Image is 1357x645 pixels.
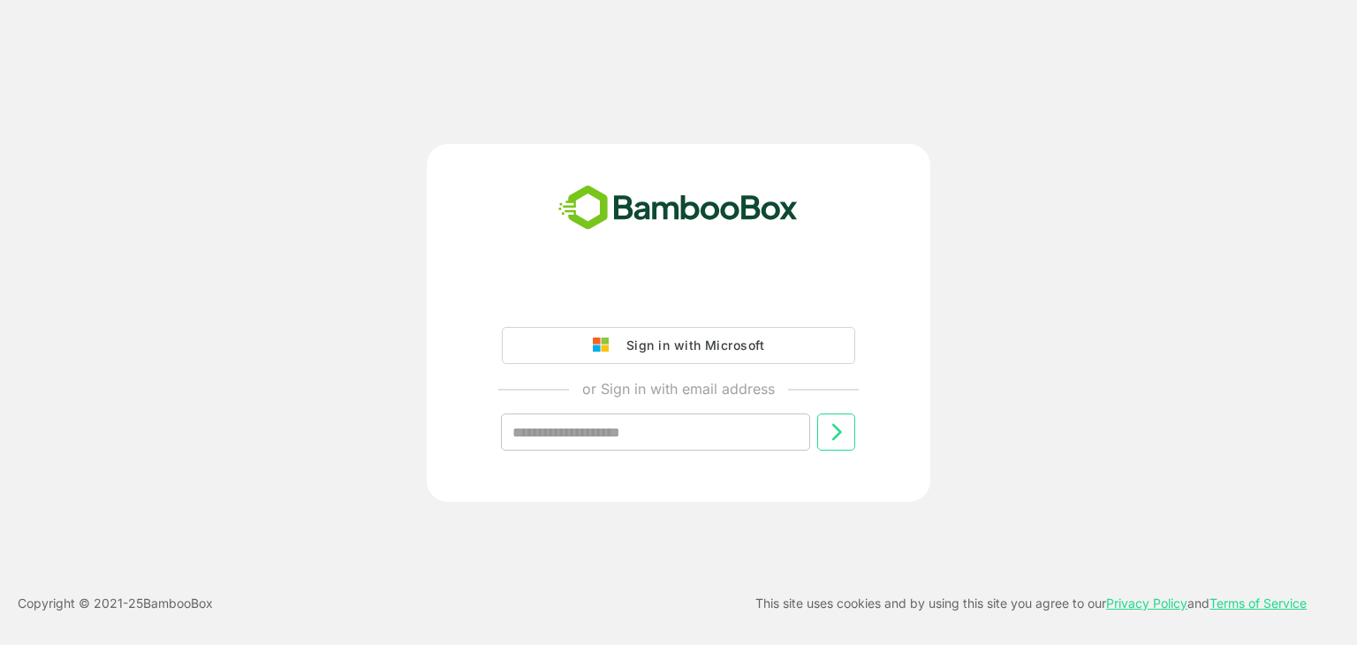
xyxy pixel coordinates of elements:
[1106,596,1187,611] a: Privacy Policy
[493,277,864,316] iframe: Sign in with Google Button
[502,327,855,364] button: Sign in with Microsoft
[593,338,618,353] img: google
[755,593,1307,614] p: This site uses cookies and by using this site you agree to our and
[18,593,213,614] p: Copyright © 2021- 25 BambooBox
[1209,596,1307,611] a: Terms of Service
[582,378,775,399] p: or Sign in with email address
[618,334,764,357] div: Sign in with Microsoft
[549,179,807,238] img: bamboobox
